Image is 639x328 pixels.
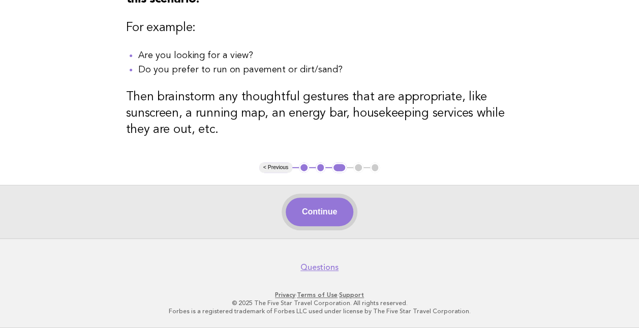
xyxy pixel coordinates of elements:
[332,162,347,173] button: 3
[126,89,513,138] h3: Then brainstorm any thoughtful gestures that are appropriate, like sunscreen, a running map, an e...
[275,291,295,298] a: Privacy
[138,63,513,77] li: Do you prefer to run on pavement or dirt/sand?
[126,20,513,36] h3: For example:
[316,162,326,173] button: 2
[14,291,625,299] p: · ·
[299,162,309,173] button: 1
[138,48,513,63] li: Are you looking for a view?
[259,162,292,173] button: < Previous
[286,198,353,226] button: Continue
[300,262,339,272] a: Questions
[297,291,338,298] a: Terms of Use
[14,299,625,307] p: © 2025 The Five Star Travel Corporation. All rights reserved.
[339,291,364,298] a: Support
[14,307,625,315] p: Forbes is a registered trademark of Forbes LLC used under license by The Five Star Travel Corpora...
